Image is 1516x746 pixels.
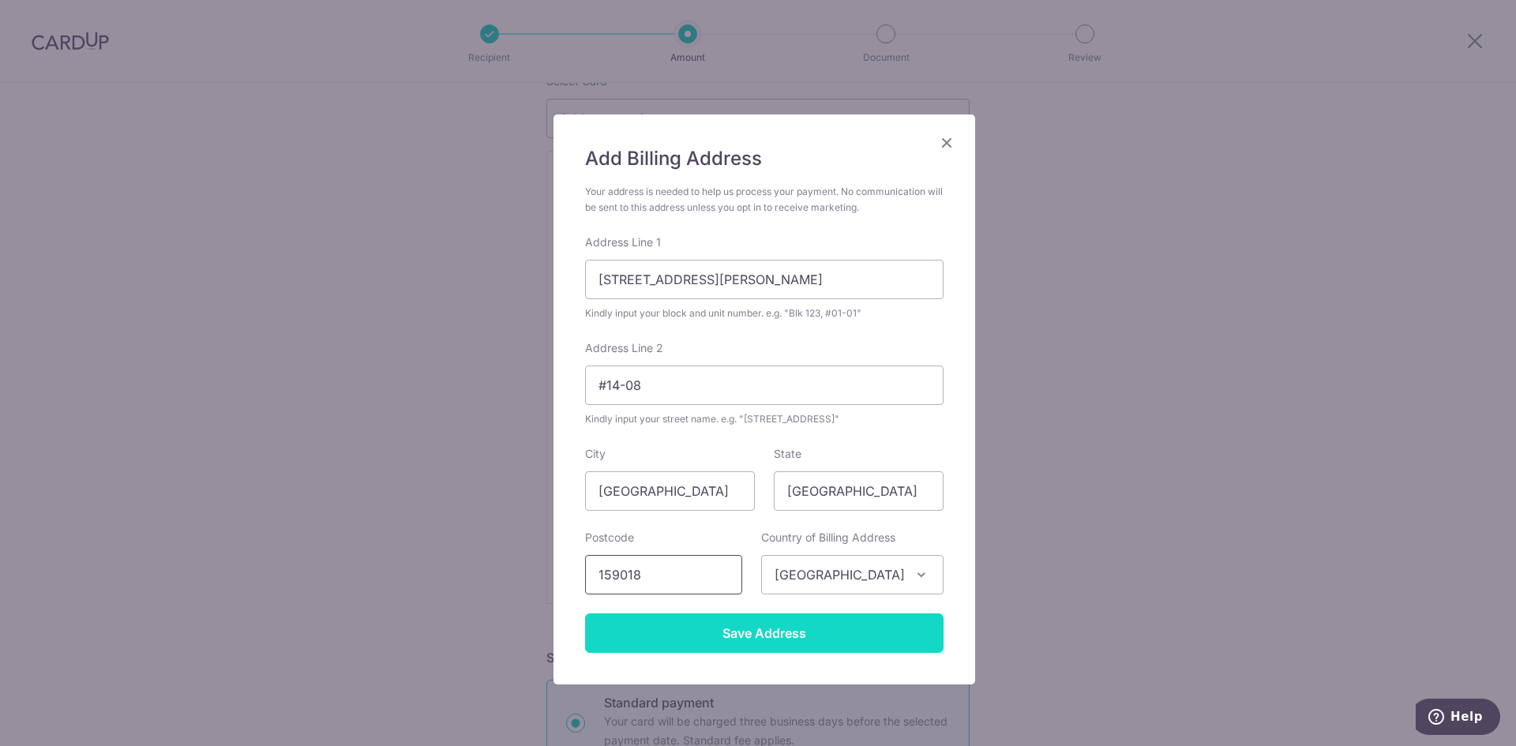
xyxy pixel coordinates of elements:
[761,530,895,545] label: Country of Billing Address
[585,306,944,321] div: Kindly input your block and unit number. e.g. "Blk 123, #01-01"
[585,446,606,462] label: City
[937,133,956,152] button: Close
[585,613,944,653] input: Save Address
[761,555,944,594] span: Singapore
[585,411,944,427] div: Kindly input your street name. e.g. "[STREET_ADDRESS]"
[585,234,661,250] label: Address Line 1
[1416,699,1500,738] iframe: Opens a widget where you can find more information
[585,340,663,356] label: Address Line 2
[585,530,634,545] label: Postcode
[774,446,801,462] label: State
[585,146,944,171] h5: Add Billing Address
[762,556,943,594] span: Singapore
[585,184,944,216] div: Your address is needed to help us process your payment. No communication will be sent to this add...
